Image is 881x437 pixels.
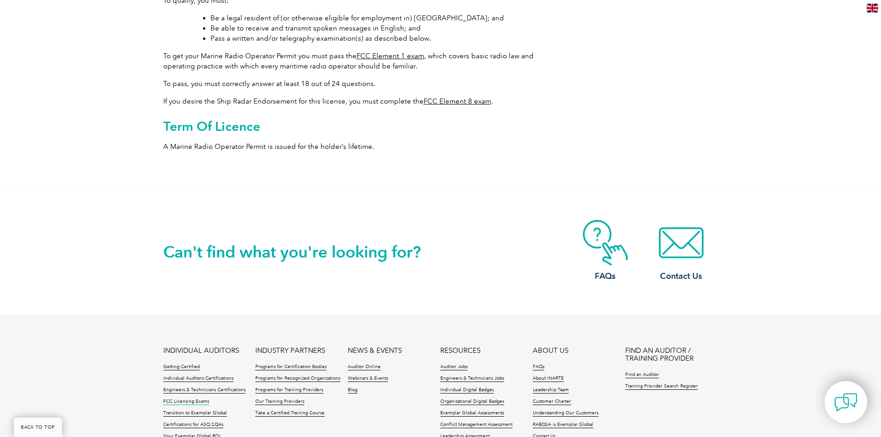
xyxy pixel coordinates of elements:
a: ABOUT US [533,347,568,355]
li: Pass a written and/or telegraphy examination(s) as described below. [210,33,552,43]
a: FCC Element 1 exam [357,52,424,60]
a: Engineers & Technicians Certifications [163,387,246,394]
h2: Can't find what you're looking for? [163,245,441,259]
a: Find an Auditor [625,372,659,378]
img: contact-faq.webp [568,220,642,266]
a: Conflict Management Assessment [440,422,512,428]
a: Leadership Team [533,387,569,394]
a: Organizational Digital Badges [440,399,504,405]
a: Understanding Our Customers [533,410,598,417]
a: FIND AN AUDITOR / TRAINING PROVIDER [625,347,718,363]
a: Training Provider Search Register [625,383,698,390]
a: Programs for Certification Bodies [255,364,327,370]
a: RABQSA is Exemplar Global [533,422,593,428]
a: NEWS & EVENTS [348,347,402,355]
p: A Marine Radio Operator Permit is issued for the holder’s lifetime. [163,142,552,152]
p: If you desire the Ship Radar Endorsement for this license, you must complete the . [163,96,552,106]
a: BACK TO TOP [14,418,62,437]
a: INDIVIDUAL AUDITORS [163,347,239,355]
h3: FAQs [568,271,642,282]
a: Certifications for ASQ CQAs [163,422,223,428]
a: INDUSTRY PARTNERS [255,347,325,355]
li: Be able to receive and transmit spoken messages in English; and [210,23,552,33]
a: Customer Charter [533,399,571,405]
a: Auditor Jobs [440,364,468,370]
a: Programs for Recognized Organizations [255,375,340,382]
a: Engineers & Technicians Jobs [440,375,504,382]
h3: Contact Us [644,271,718,282]
p: To get your Marine Radio Operator Permit you must pass the , which covers basic radio law and ope... [163,51,552,71]
a: FAQs [533,364,544,370]
a: Blog [348,387,357,394]
a: Auditor Online [348,364,381,370]
a: Programs for Training Providers [255,387,323,394]
a: Exemplar Global Assessments [440,410,504,417]
a: Webinars & Events [348,375,388,382]
a: Individual Digital Badges [440,387,494,394]
a: FAQs [568,220,642,282]
a: Take a Certified Training Course [255,410,325,417]
img: contact-email.webp [644,220,718,266]
a: Our Training Providers [255,399,304,405]
a: Getting Certified [163,364,200,370]
a: FCC Licensing Exams [163,399,209,405]
h2: Term Of Licence [163,119,552,134]
img: contact-chat.png [834,391,857,414]
a: Transition to Exemplar Global [163,410,227,417]
li: Be a legal resident of (or otherwise eligible for employment in) [GEOGRAPHIC_DATA]; and [210,13,552,23]
img: en [867,4,878,12]
a: About iNARTE [533,375,564,382]
a: FCC Element 8 exam [424,97,491,105]
a: RESOURCES [440,347,481,355]
p: To pass, you must correctly answer at least 18 out of 24 questions. [163,79,552,89]
a: Contact Us [644,220,718,282]
a: Individual Auditors Certifications [163,375,234,382]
